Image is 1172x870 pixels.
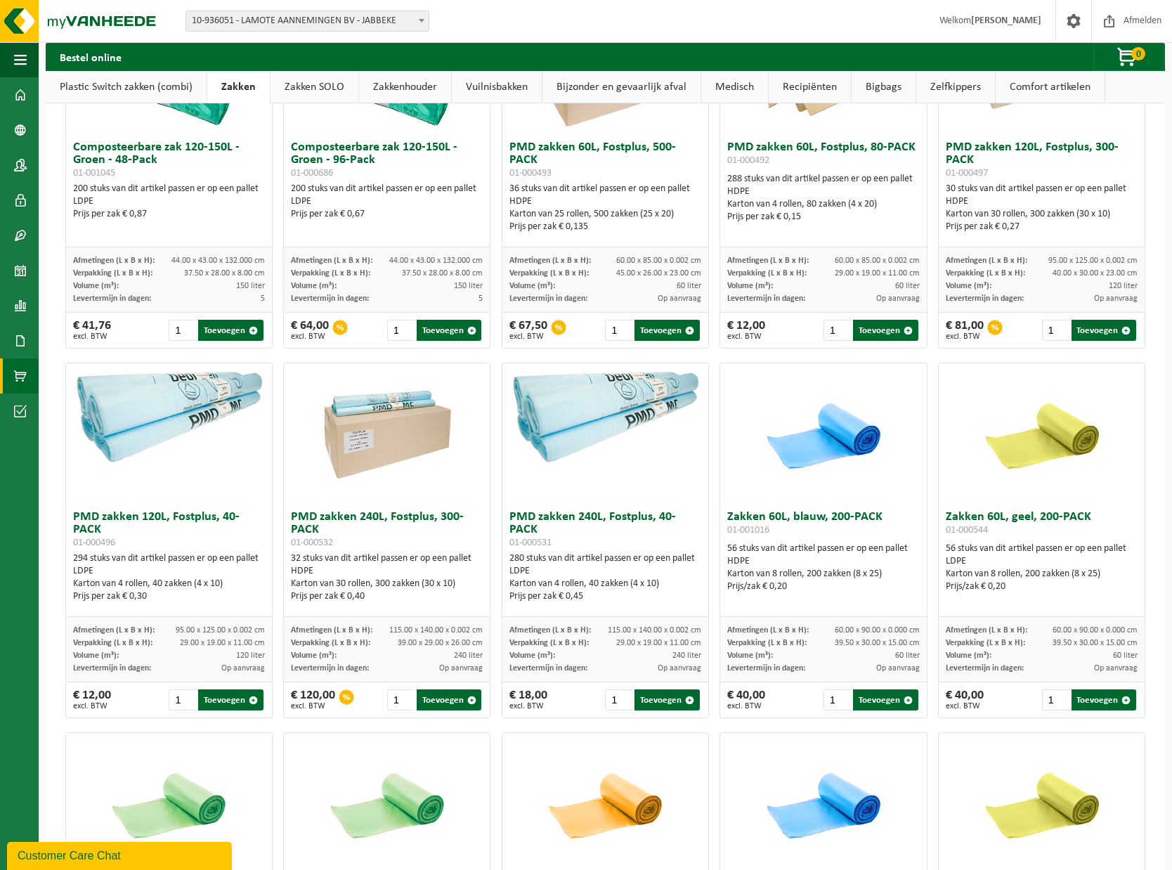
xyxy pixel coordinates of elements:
[509,651,555,660] span: Volume (m³):
[853,689,918,710] button: Toevoegen
[1053,626,1138,635] span: 60.00 x 90.00 x 0.000 cm
[727,651,773,660] span: Volume (m³):
[946,221,1138,233] div: Prijs per zak € 0,27
[291,257,372,265] span: Afmetingen (L x B x H):
[1093,43,1164,71] button: 0
[946,332,984,341] span: excl. BTW
[946,282,991,290] span: Volume (m³):
[46,43,136,70] h2: Bestel online
[509,141,701,179] h3: PMD zakken 60L, Fostplus, 500-PACK
[616,639,701,647] span: 29.00 x 19.00 x 11.00 cm
[727,282,773,290] span: Volume (m³):
[727,211,919,223] div: Prijs per zak € 0,15
[73,168,115,178] span: 01-001045
[946,208,1138,221] div: Karton van 30 rollen, 300 zakken (30 x 10)
[73,552,265,603] div: 294 stuks van dit artikel passen er op een pallet
[291,332,329,341] span: excl. BTW
[46,71,207,103] a: Plastic Switch zakken (combi)
[727,511,919,539] h3: Zakken 60L, blauw, 200-PACK
[73,578,265,590] div: Karton van 4 rollen, 40 zakken (4 x 10)
[502,363,708,467] img: 01-000531
[291,538,333,548] span: 01-000532
[946,555,1138,568] div: LDPE
[946,664,1024,673] span: Levertermijn in dagen:
[73,269,152,278] span: Verpakking (L x B x H):
[727,639,807,647] span: Verpakking (L x B x H):
[769,71,851,103] a: Recipiënten
[509,183,701,233] div: 36 stuks van dit artikel passen er op een pallet
[73,294,151,303] span: Levertermijn in dagen:
[509,578,701,590] div: Karton van 4 rollen, 40 zakken (4 x 10)
[317,363,457,504] img: 01-000532
[291,626,372,635] span: Afmetingen (L x B x H):
[291,208,483,221] div: Prijs per zak € 0,67
[727,702,765,710] span: excl. BTW
[73,208,265,221] div: Prijs per zak € 0,87
[73,511,265,549] h3: PMD zakken 120L, Fostplus, 40-PACK
[185,11,429,32] span: 10-936051 - LAMOTE AANNEMINGEN BV - JABBEKE
[727,568,919,580] div: Karton van 8 rollen, 200 zakken (8 x 25)
[291,183,483,221] div: 200 stuks van dit artikel passen er op een pallet
[509,552,701,603] div: 280 stuks van dit artikel passen er op een pallet
[389,257,483,265] span: 44.00 x 43.00 x 132.000 cm
[509,221,701,233] div: Prijs per zak € 0,135
[1113,651,1138,660] span: 60 liter
[727,664,805,673] span: Levertermijn in dagen:
[727,320,765,341] div: € 12,00
[835,626,920,635] span: 60.00 x 90.00 x 0.000 cm
[73,565,265,578] div: LDPE
[509,511,701,549] h3: PMD zakken 240L, Fostplus, 40-PACK
[509,639,589,647] span: Verpakking (L x B x H):
[946,168,988,178] span: 01-000497
[727,626,809,635] span: Afmetingen (L x B x H):
[66,363,272,467] img: 01-000496
[946,269,1025,278] span: Verpakking (L x B x H):
[727,294,805,303] span: Levertermijn in dagen:
[73,183,265,221] div: 200 stuks van dit artikel passen er op een pallet
[1072,320,1137,341] button: Toevoegen
[417,320,482,341] button: Toevoegen
[1072,689,1137,710] button: Toevoegen
[186,11,429,31] span: 10-936051 - LAMOTE AANNEMINGEN BV - JABBEKE
[658,294,701,303] span: Op aanvraag
[359,71,451,103] a: Zakkenhouder
[835,269,920,278] span: 29.00 x 19.00 x 11.00 cm
[509,195,701,208] div: HDPE
[509,294,587,303] span: Levertermijn in dagen:
[291,282,337,290] span: Volume (m³):
[73,538,115,548] span: 01-000496
[1053,639,1138,647] span: 39.50 x 30.00 x 15.00 cm
[946,626,1027,635] span: Afmetingen (L x B x H):
[608,626,701,635] span: 115.00 x 140.00 x 0.002 cm
[946,639,1025,647] span: Verpakking (L x B x H):
[291,195,483,208] div: LDPE
[7,839,235,870] iframe: chat widget
[509,664,587,673] span: Levertermijn in dagen:
[727,525,769,535] span: 01-001016
[169,320,197,341] input: 1
[389,626,483,635] span: 115.00 x 140.00 x 0.002 cm
[236,651,265,660] span: 120 liter
[73,639,152,647] span: Verpakking (L x B x H):
[1053,269,1138,278] span: 40.00 x 30.00 x 23.00 cm
[73,664,151,673] span: Levertermijn in dagen:
[73,651,119,660] span: Volume (m³):
[823,320,852,341] input: 1
[221,664,265,673] span: Op aanvraag
[73,282,119,290] span: Volume (m³):
[236,282,265,290] span: 150 liter
[509,208,701,221] div: Karton van 25 rollen, 500 zakken (25 x 20)
[971,15,1041,26] strong: [PERSON_NAME]
[509,282,555,290] span: Volume (m³):
[677,282,701,290] span: 60 liter
[387,320,415,341] input: 1
[271,71,358,103] a: Zakken SOLO
[634,320,700,341] button: Toevoegen
[916,71,995,103] a: Zelfkippers
[73,141,265,179] h3: Composteerbare zak 120-150L - Groen - 48-Pack
[176,626,265,635] span: 95.00 x 125.00 x 0.002 cm
[727,269,807,278] span: Verpakking (L x B x H):
[835,639,920,647] span: 39.50 x 30.00 x 15.00 cm
[261,294,265,303] span: 5
[454,282,483,290] span: 150 liter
